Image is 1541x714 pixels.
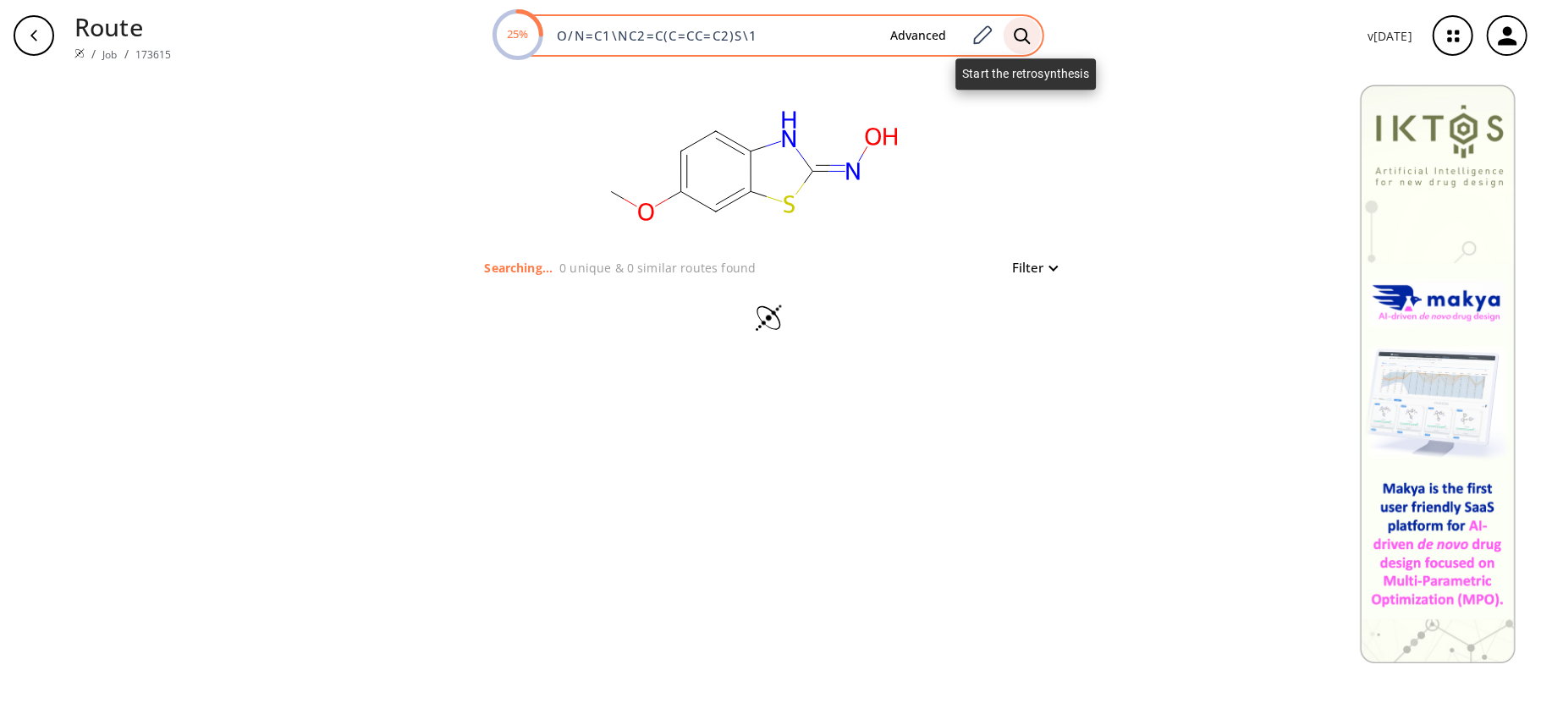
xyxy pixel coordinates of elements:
[135,47,172,62] a: 173615
[508,26,529,41] text: 25%
[1360,85,1516,663] img: Banner
[877,20,960,52] button: Advanced
[91,45,96,63] li: /
[124,45,129,63] li: /
[547,27,877,44] input: Enter SMILES
[74,8,172,45] p: Route
[1003,261,1057,274] button: Filter
[1368,27,1412,45] p: v [DATE]
[559,259,756,277] p: 0 unique & 0 similar routes found
[102,47,117,62] a: Job
[74,48,85,58] img: Spaya logo
[955,58,1096,90] div: Start the retrosynthesis
[485,259,553,277] p: Searching...
[582,71,921,257] svg: O/N=C1/SC2C=C(OC)C=CC=2N/1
